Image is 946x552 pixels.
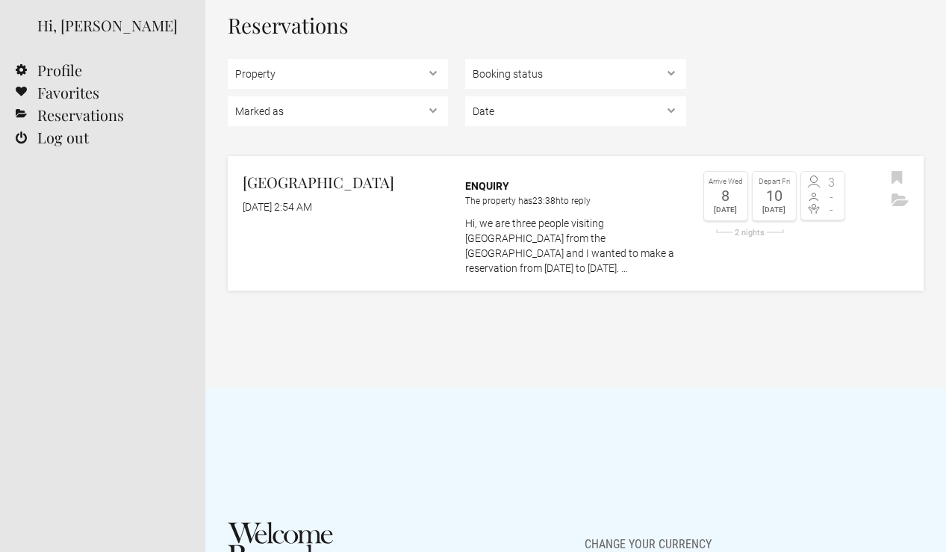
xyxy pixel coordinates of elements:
[756,188,792,203] div: 10
[228,14,924,37] h1: Reservations
[465,193,685,208] div: The property has to reply
[703,229,797,237] div: 2 nights
[37,14,183,37] div: Hi, [PERSON_NAME]
[708,176,744,188] div: Arrive Wed
[243,171,448,193] h2: [GEOGRAPHIC_DATA]
[756,176,792,188] div: Depart Fri
[708,203,744,217] div: [DATE]
[228,96,448,126] select: , , ,
[243,201,312,213] flynt-date-display: [DATE] 2:54 AM
[823,204,841,216] span: -
[888,167,906,190] button: Bookmark
[532,196,561,206] flynt-countdown: 23:38h
[465,59,685,89] select: , ,
[708,188,744,203] div: 8
[756,203,792,217] div: [DATE]
[888,190,912,212] button: Archive
[585,522,712,552] span: Change your currency
[228,156,924,291] a: [GEOGRAPHIC_DATA] [DATE] 2:54 AM Enquiry The property has23:38hto reply Hi, we are three people v...
[465,216,685,276] p: Hi, we are three people visiting [GEOGRAPHIC_DATA] from the [GEOGRAPHIC_DATA] and I wanted to mak...
[823,191,841,203] span: -
[823,177,841,189] span: 3
[465,96,685,126] select: ,
[465,179,685,193] div: Enquiry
